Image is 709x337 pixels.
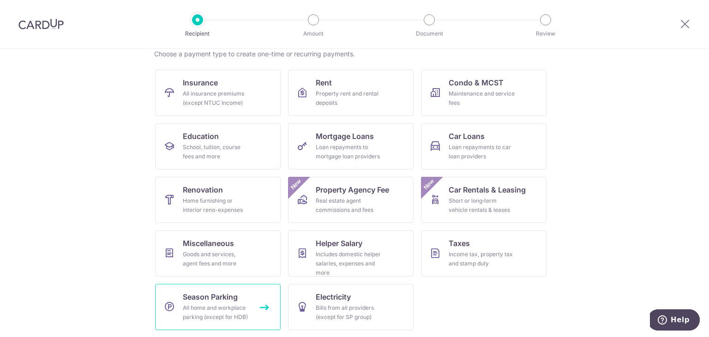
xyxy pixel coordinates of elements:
div: Goods and services, agent fees and more [183,250,249,268]
div: Maintenance and service fees [449,89,515,108]
span: New [288,177,304,192]
p: Amount [279,29,348,38]
a: EducationSchool, tuition, course fees and more [155,123,281,169]
span: Renovation [183,184,223,195]
span: Rent [316,77,332,88]
div: All home and workplace parking (except for HDB) [183,303,249,322]
span: Education [183,131,219,142]
span: Car Rentals & Leasing [449,184,526,195]
span: Condo & MCST [449,77,504,88]
span: Help [21,6,40,15]
a: Condo & MCSTMaintenance and service fees [421,70,547,116]
span: Electricity [316,291,351,302]
div: School, tuition, course fees and more [183,143,249,161]
div: All insurance premiums (except NTUC Income) [183,89,249,108]
div: Loan repayments to car loan providers [449,143,515,161]
p: Document [395,29,463,38]
div: Short or long‑term vehicle rentals & leases [449,196,515,215]
a: ElectricityBills from all providers (except for SP group) [288,284,414,330]
span: Season Parking [183,291,238,302]
span: Car Loans [449,131,485,142]
p: Review [511,29,580,38]
div: Real estate agent commissions and fees [316,196,382,215]
div: Property rent and rental deposits [316,89,382,108]
span: Miscellaneous [183,238,234,249]
a: MiscellaneousGoods and services, agent fees and more [155,230,281,277]
span: New [421,177,437,192]
a: Car LoansLoan repayments to car loan providers [421,123,547,169]
div: Home furnishing or interior reno-expenses [183,196,249,215]
span: Insurance [183,77,218,88]
a: Season ParkingAll home and workplace parking (except for HDB) [155,284,281,330]
a: RentProperty rent and rental deposits [288,70,414,116]
span: Mortgage Loans [316,131,374,142]
img: CardUp [18,18,64,30]
iframe: Opens a widget where you can find more information [650,309,700,332]
span: Taxes [449,238,470,249]
a: TaxesIncome tax, property tax and stamp duty [421,230,547,277]
a: InsuranceAll insurance premiums (except NTUC Income) [155,70,281,116]
p: Recipient [163,29,232,38]
div: Bills from all providers (except for SP group) [316,303,382,322]
span: Helper Salary [316,238,362,249]
a: Property Agency FeeReal estate agent commissions and feesNew [288,177,414,223]
a: Car Rentals & LeasingShort or long‑term vehicle rentals & leasesNew [421,177,547,223]
span: Property Agency Fee [316,184,389,195]
a: RenovationHome furnishing or interior reno-expenses [155,177,281,223]
div: Includes domestic helper salaries, expenses and more [316,250,382,277]
a: Mortgage LoansLoan repayments to mortgage loan providers [288,123,414,169]
a: Helper SalaryIncludes domestic helper salaries, expenses and more [288,230,414,277]
div: Choose a payment type to create one-time or recurring payments. [154,49,555,59]
div: Loan repayments to mortgage loan providers [316,143,382,161]
div: Income tax, property tax and stamp duty [449,250,515,268]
